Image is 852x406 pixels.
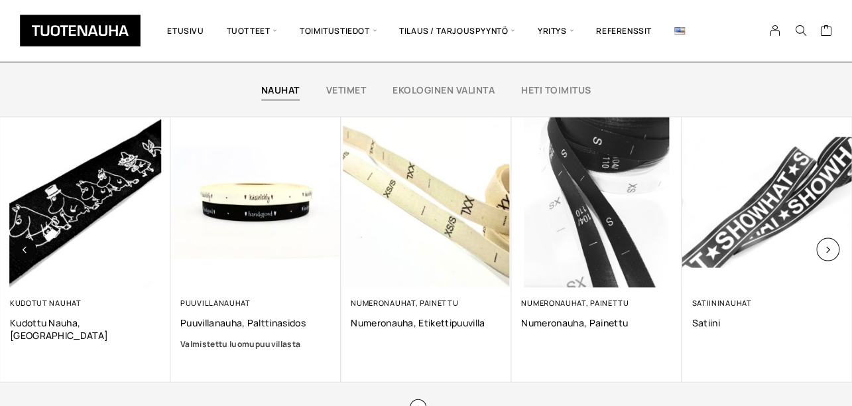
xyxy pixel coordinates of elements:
a: Ekologinen valinta [393,83,495,96]
a: Kudotut nauhat [10,297,82,307]
a: Puuvillanauhat [180,297,251,307]
img: English [674,27,685,34]
a: Heti toimitus [521,83,591,96]
a: My Account [762,25,788,36]
a: Numeronauha, etikettipuuvilla [351,316,501,328]
a: Numeronauha, painettu [521,316,672,328]
img: Tuotenauha Oy [20,15,141,46]
a: Satiininauhat [692,297,751,307]
a: Referenssit [585,10,663,52]
span: Toimitustiedot [288,10,388,52]
a: Nauhat [261,83,300,96]
a: Numeronauhat, painettu [351,297,458,307]
a: Cart [820,24,832,40]
a: Vetimet [326,83,366,96]
a: Satiini [692,316,842,328]
img: Etusivu 54 [341,117,511,287]
span: Yritys [526,10,585,52]
span: Valmistettu luomupuuvillasta [180,338,300,349]
span: Tuotteet [215,10,288,52]
a: Etusivu [156,10,215,52]
a: Puuvillanauha, palttinasidos [180,316,331,328]
a: Kudottu nauha, [GEOGRAPHIC_DATA] [10,316,160,341]
button: Search [788,25,813,36]
img: Etusivu 53 [170,117,341,287]
span: Tilaus / Tarjouspyyntö [388,10,526,52]
a: Valmistettu luomupuuvillasta [180,337,331,350]
a: Numeronauhat, painettu [521,297,629,307]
